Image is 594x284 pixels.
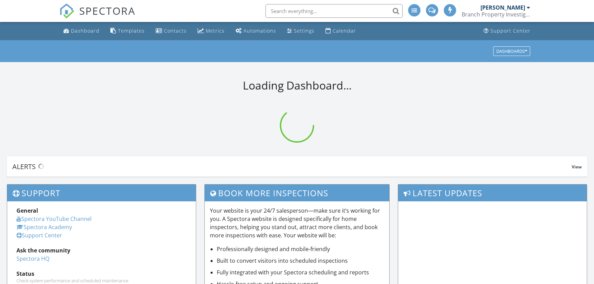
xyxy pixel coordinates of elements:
[16,270,187,278] div: Status
[195,25,227,37] a: Metrics
[108,25,147,37] a: Templates
[61,25,102,37] a: Dashboard
[493,46,530,56] button: Dashboards
[243,27,276,34] div: Automations
[59,9,135,24] a: SPECTORA
[490,27,531,34] div: Support Center
[480,4,525,11] div: [PERSON_NAME]
[16,246,187,255] div: Ask the community
[206,27,225,34] div: Metrics
[294,27,314,34] div: Settings
[481,25,533,37] a: Support Center
[217,268,384,276] li: Fully integrated with your Spectora scheduling and reports
[16,255,49,262] a: Spectora HQ
[118,27,145,34] div: Templates
[217,245,384,253] li: Professionally designed and mobile-friendly
[16,278,187,283] div: Check system performance and scheduled maintenance.
[217,257,384,265] li: Built to convert visitors into scheduled inspections
[462,11,530,18] div: Branch Property Investigations
[323,25,359,37] a: Calendar
[572,164,582,170] span: View
[153,25,189,37] a: Contacts
[79,3,135,18] span: SPECTORA
[210,206,384,239] p: Your website is your 24/7 salesperson—make sure it’s working for you. A Spectora website is desig...
[7,185,196,201] h3: Support
[16,223,72,231] a: Spectora Academy
[71,27,99,34] div: Dashboard
[16,232,62,239] a: Support Center
[284,25,317,37] a: Settings
[59,3,74,19] img: The Best Home Inspection Software - Spectora
[398,185,587,201] h3: Latest Updates
[496,49,527,54] div: Dashboards
[205,185,389,201] h3: Book More Inspections
[164,27,187,34] div: Contacts
[16,207,38,214] strong: General
[12,162,572,171] div: Alerts
[265,4,403,18] input: Search everything...
[333,27,356,34] div: Calendar
[233,25,279,37] a: Automations (Advanced)
[16,215,92,223] a: Spectora YouTube Channel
